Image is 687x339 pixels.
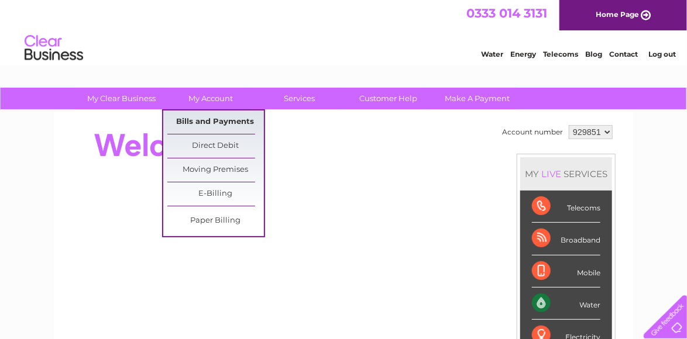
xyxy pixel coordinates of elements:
img: logo.png [24,30,84,66]
a: Water [481,50,503,58]
div: LIVE [539,168,564,179]
a: Energy [510,50,536,58]
a: Telecoms [543,50,578,58]
a: My Clear Business [74,88,170,109]
div: Broadband [532,223,600,255]
a: E-Billing [167,182,264,206]
a: Customer Help [341,88,437,109]
div: MY SERVICES [520,157,612,191]
a: Blog [585,50,602,58]
a: Direct Debit [167,134,264,158]
a: Log out [648,50,676,58]
div: Telecoms [532,191,600,223]
a: Moving Premises [167,158,264,182]
a: Bills and Payments [167,110,264,134]
div: Clear Business is a trading name of Verastar Limited (registered in [GEOGRAPHIC_DATA] No. 3667643... [68,6,621,57]
a: 0333 014 3131 [466,6,547,20]
td: Account number [499,122,566,142]
a: Contact [609,50,638,58]
a: My Account [163,88,259,109]
div: Mobile [532,255,600,288]
a: Services [252,88,348,109]
a: Paper Billing [167,209,264,233]
div: Water [532,288,600,320]
a: Make A Payment [430,88,526,109]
